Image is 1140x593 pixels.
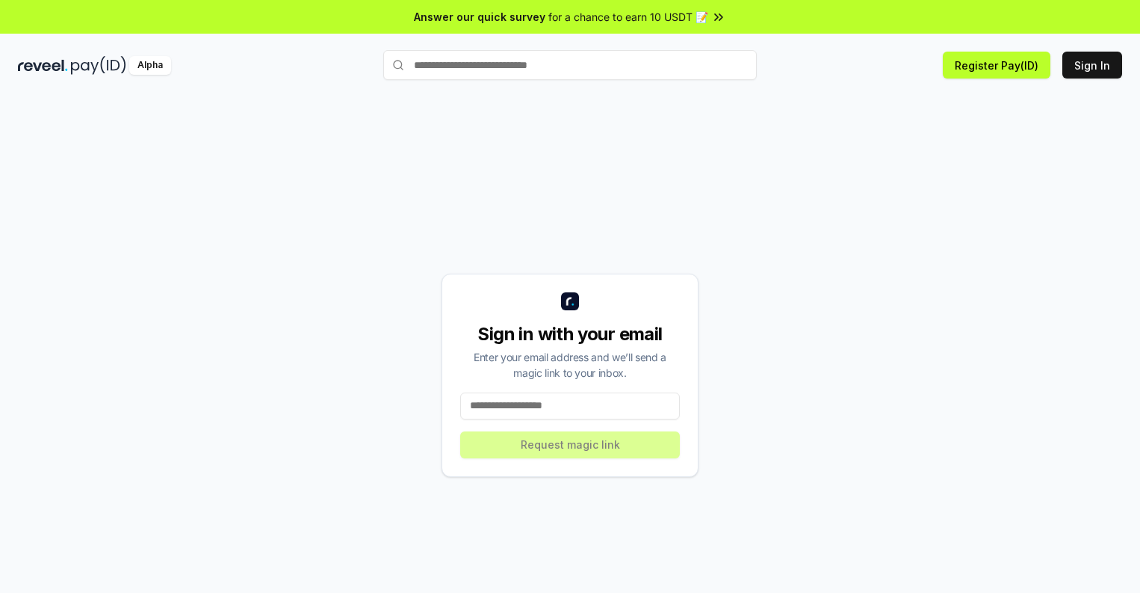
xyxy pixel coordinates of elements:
div: Alpha [129,56,171,75]
div: Sign in with your email [460,322,680,346]
img: pay_id [71,56,126,75]
button: Register Pay(ID) [943,52,1050,79]
img: reveel_dark [18,56,68,75]
span: Answer our quick survey [414,9,545,25]
span: for a chance to earn 10 USDT 📝 [548,9,708,25]
div: Enter your email address and we’ll send a magic link to your inbox. [460,349,680,381]
img: logo_small [561,292,579,310]
button: Sign In [1062,52,1122,79]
